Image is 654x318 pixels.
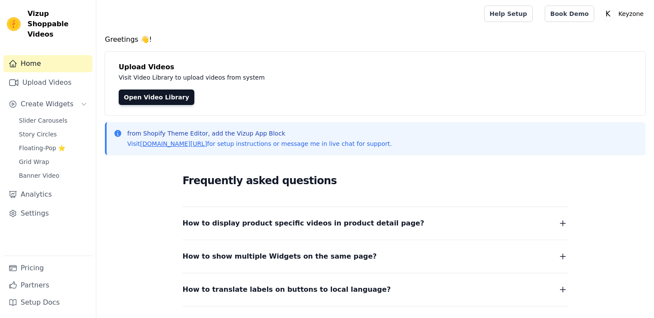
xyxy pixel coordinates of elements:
[3,186,92,203] a: Analytics
[183,250,568,262] button: How to show multiple Widgets on the same page?
[127,129,392,138] p: from Shopify Theme Editor, add the Vizup App Block
[119,62,632,72] h4: Upload Videos
[14,128,92,140] a: Story Circles
[7,17,21,31] img: Vizup
[28,9,89,40] span: Vizup Shoppable Videos
[601,6,647,22] button: K Keyzone
[183,217,424,229] span: How to display product specific videos in product detail page?
[3,205,92,222] a: Settings
[19,157,49,166] span: Grid Wrap
[3,277,92,294] a: Partners
[183,217,568,229] button: How to display product specific videos in product detail page?
[19,130,57,139] span: Story Circles
[14,156,92,168] a: Grid Wrap
[3,259,92,277] a: Pricing
[105,34,645,45] h4: Greetings 👋!
[615,6,647,22] p: Keyzone
[183,172,568,189] h2: Frequently asked questions
[183,250,377,262] span: How to show multiple Widgets on the same page?
[19,171,59,180] span: Banner Video
[183,284,391,296] span: How to translate labels on buttons to local language?
[119,90,194,105] a: Open Video Library
[3,55,92,72] a: Home
[545,6,594,22] a: Book Demo
[21,99,74,109] span: Create Widgets
[183,284,568,296] button: How to translate labels on buttons to local language?
[19,116,68,125] span: Slider Carousels
[484,6,533,22] a: Help Setup
[606,9,611,18] text: K
[3,96,92,113] button: Create Widgets
[3,74,92,91] a: Upload Videos
[14,114,92,127] a: Slider Carousels
[3,294,92,311] a: Setup Docs
[14,142,92,154] a: Floating-Pop ⭐
[119,72,504,83] p: Visit Video Library to upload videos from system
[19,144,65,152] span: Floating-Pop ⭐
[127,139,392,148] p: Visit for setup instructions or message me in live chat for support.
[14,170,92,182] a: Banner Video
[140,140,207,147] a: [DOMAIN_NAME][URL]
